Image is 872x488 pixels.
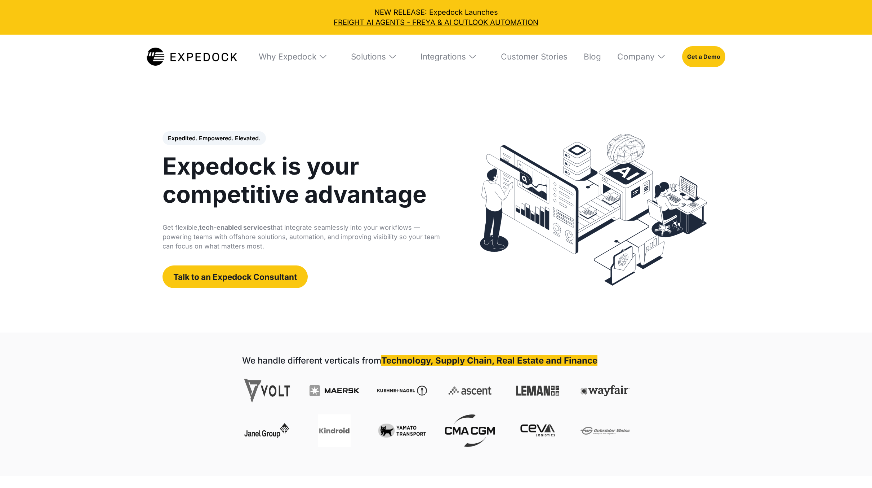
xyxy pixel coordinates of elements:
[259,52,316,62] div: Why Expedock
[494,35,568,78] a: Customer Stories
[682,46,725,67] a: Get a Demo
[351,52,386,62] div: Solutions
[7,7,865,27] div: NEW RELEASE: Expedock Launches
[344,35,404,78] div: Solutions
[577,35,601,78] a: Blog
[381,355,597,366] strong: Technology, Supply Chain, Real Estate and Finance
[163,265,308,288] a: Talk to an Expedock Consultant
[7,17,865,27] a: FREIGHT AI AGENTS - FREYA & AI OUTLOOK AUTOMATION
[413,35,484,78] div: Integrations
[242,355,381,366] strong: We handle different verticals from
[421,52,466,62] div: Integrations
[163,223,442,251] p: Get flexible, that integrate seamlessly into your workflows — powering teams with offshore soluti...
[199,224,271,231] strong: tech-enabled services
[610,35,673,78] div: Company
[252,35,335,78] div: Why Expedock
[617,52,655,62] div: Company
[163,152,442,209] h1: Expedock is your competitive advantage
